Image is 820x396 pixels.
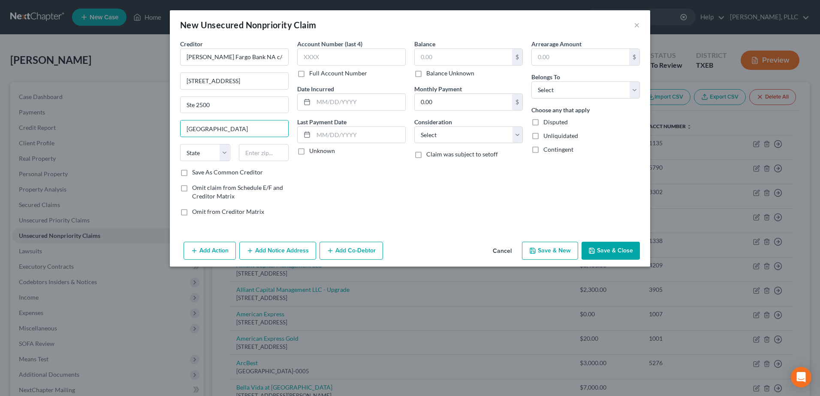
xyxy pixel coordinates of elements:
[184,242,236,260] button: Add Action
[522,242,578,260] button: Save & New
[297,48,406,66] input: XXXX
[531,39,582,48] label: Arrearage Amount
[414,117,452,126] label: Consideration
[582,242,640,260] button: Save & Close
[486,243,519,260] button: Cancel
[297,117,347,126] label: Last Payment Date
[192,168,263,177] label: Save As Common Creditor
[415,94,512,110] input: 0.00
[634,20,640,30] button: ×
[415,49,512,65] input: 0.00
[239,144,289,161] input: Enter zip...
[181,97,288,113] input: Apt, Suite, etc...
[314,94,405,110] input: MM/DD/YYYY
[532,49,629,65] input: 0.00
[426,150,498,158] span: Claim was subject to setoff
[531,73,560,81] span: Belongs To
[314,127,405,143] input: MM/DD/YYYY
[309,69,367,78] label: Full Account Number
[192,208,264,215] span: Omit from Creditor Matrix
[180,19,316,31] div: New Unsecured Nonpriority Claim
[309,147,335,155] label: Unknown
[543,146,573,153] span: Contingent
[180,48,289,66] input: Search creditor by name...
[239,242,316,260] button: Add Notice Address
[543,132,578,139] span: Unliquidated
[791,367,811,387] div: Open Intercom Messenger
[320,242,383,260] button: Add Co-Debtor
[192,184,283,200] span: Omit claim from Schedule E/F and Creditor Matrix
[426,69,474,78] label: Balance Unknown
[512,94,522,110] div: $
[629,49,639,65] div: $
[181,73,288,89] input: Enter address...
[297,84,334,93] label: Date Incurred
[414,84,462,93] label: Monthly Payment
[531,105,590,114] label: Choose any that apply
[414,39,435,48] label: Balance
[543,118,568,126] span: Disputed
[181,120,288,137] input: Enter city...
[512,49,522,65] div: $
[180,40,203,48] span: Creditor
[297,39,362,48] label: Account Number (last 4)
